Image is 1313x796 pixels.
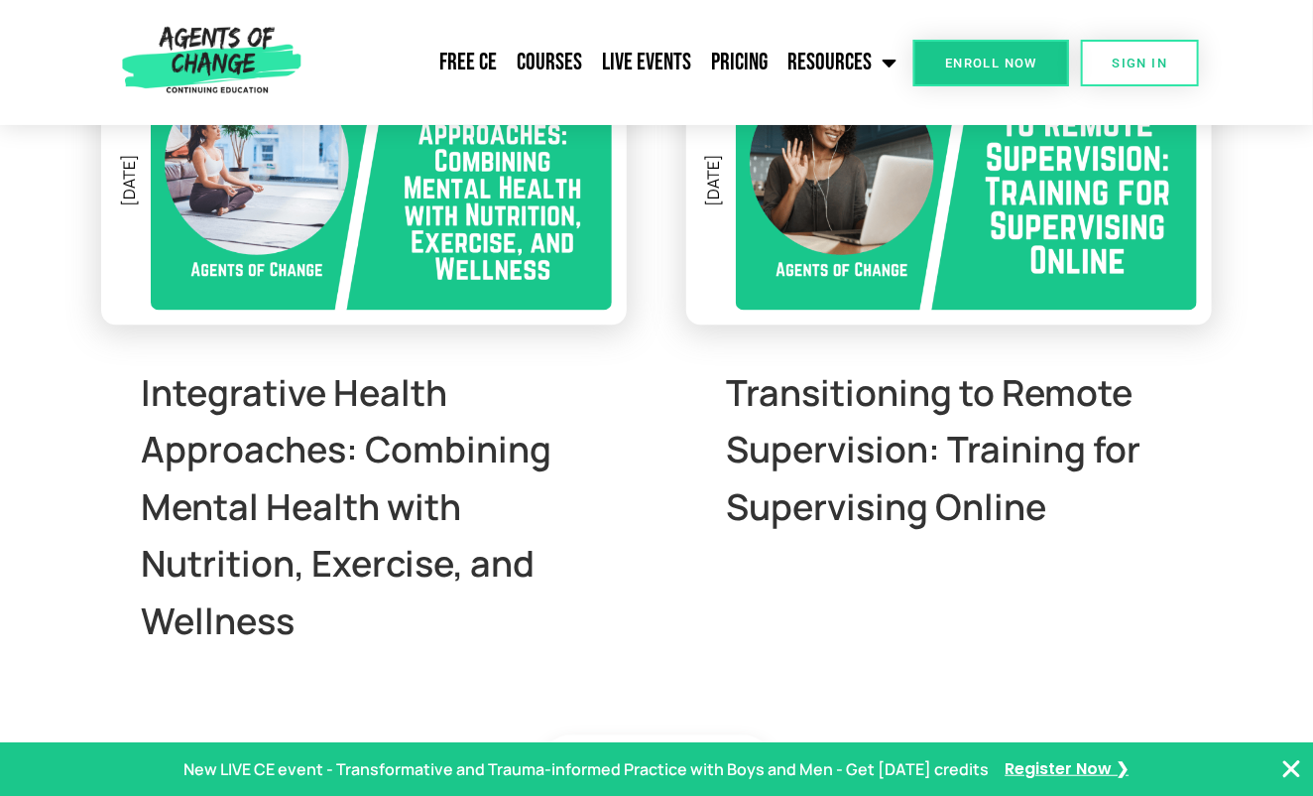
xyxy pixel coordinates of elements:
div: [DATE] [700,153,729,205]
button: Close Banner [1279,757,1303,781]
a: Transitioning to Remote Supervision: Training for Supervising Online [726,368,1140,531]
a: Courses [507,38,592,87]
a: Enroll Now [913,40,1069,86]
a: Free CE [429,38,507,87]
nav: Menu [309,38,906,87]
a: Pricing [701,38,777,87]
a: Register Now ❯ [1006,755,1130,784]
a: Integrative Health Approaches: Combining Mental Health with Nutrition, Exercise, and Wellness [141,368,551,645]
span: Enroll Now [945,57,1037,69]
span: SIGN IN [1113,57,1168,69]
div: [DATE] [115,153,144,205]
a: Resources [777,38,906,87]
a: Live Events [592,38,701,87]
p: New LIVE CE event - Transformative and Trauma-informed Practice with Boys and Men - Get [DATE] cr... [184,755,990,784]
a: SIGN IN [1081,40,1200,86]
